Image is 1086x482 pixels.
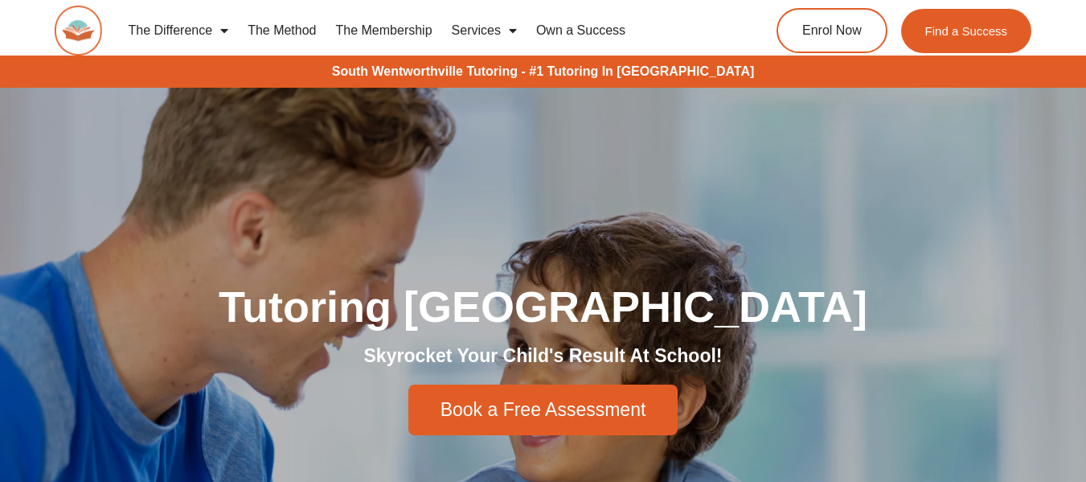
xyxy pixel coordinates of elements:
a: Book a Free Assessment [408,385,678,435]
span: Find a Success [925,25,1008,37]
a: The Difference [118,12,238,49]
a: The Membership [326,12,442,49]
h1: Tutoring [GEOGRAPHIC_DATA] [93,285,994,328]
nav: Menu [118,12,720,49]
span: Enrol Now [802,24,862,37]
a: Services [442,12,527,49]
a: Enrol Now [777,8,887,53]
span: Book a Free Assessment [441,401,646,419]
h2: Skyrocket Your Child's Result At School! [93,344,994,369]
a: Own a Success [527,12,635,49]
a: Find a Success [901,9,1032,53]
a: The Method [238,12,326,49]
